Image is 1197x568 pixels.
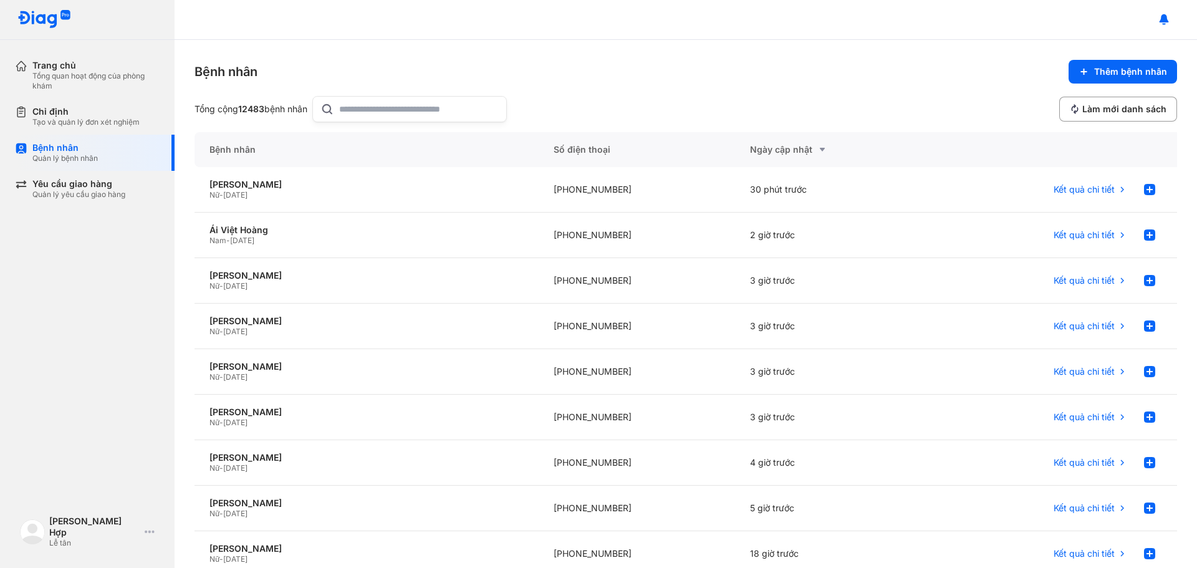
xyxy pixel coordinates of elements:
[1059,97,1177,122] button: Làm mới danh sách
[219,463,223,473] span: -
[49,516,140,538] div: [PERSON_NAME] Hợp
[32,142,98,153] div: Bệnh nhân
[539,486,735,531] div: [PHONE_NUMBER]
[209,179,524,190] div: [PERSON_NAME]
[1054,457,1115,468] span: Kết quả chi tiết
[1054,320,1115,332] span: Kết quả chi tiết
[209,463,219,473] span: Nữ
[219,281,223,291] span: -
[230,236,254,245] span: [DATE]
[209,509,219,518] span: Nữ
[32,60,160,71] div: Trang chủ
[1054,275,1115,286] span: Kết quả chi tiết
[209,498,524,509] div: [PERSON_NAME]
[17,10,71,29] img: logo
[223,281,248,291] span: [DATE]
[1069,60,1177,84] button: Thêm bệnh nhân
[735,440,931,486] div: 4 giờ trước
[735,304,931,349] div: 3 giờ trước
[20,519,45,544] img: logo
[735,213,931,258] div: 2 giờ trước
[209,372,219,382] span: Nữ
[1082,103,1166,115] span: Làm mới danh sách
[32,106,140,117] div: Chỉ định
[223,554,248,564] span: [DATE]
[32,153,98,163] div: Quản lý bệnh nhân
[1054,548,1115,559] span: Kết quả chi tiết
[223,372,248,382] span: [DATE]
[209,190,219,200] span: Nữ
[32,117,140,127] div: Tạo và quản lý đơn xét nghiệm
[209,224,524,236] div: Ái Việt Hoàng
[32,178,125,190] div: Yêu cầu giao hàng
[209,281,219,291] span: Nữ
[209,270,524,281] div: [PERSON_NAME]
[219,554,223,564] span: -
[750,142,916,157] div: Ngày cập nhật
[219,327,223,336] span: -
[539,304,735,349] div: [PHONE_NUMBER]
[226,236,230,245] span: -
[219,372,223,382] span: -
[223,327,248,336] span: [DATE]
[1054,229,1115,241] span: Kết quả chi tiết
[219,509,223,518] span: -
[223,190,248,200] span: [DATE]
[209,236,226,245] span: Nam
[539,167,735,213] div: [PHONE_NUMBER]
[223,463,248,473] span: [DATE]
[195,132,539,167] div: Bệnh nhân
[238,103,264,114] span: 12483
[539,349,735,395] div: [PHONE_NUMBER]
[195,63,257,80] div: Bệnh nhân
[209,543,524,554] div: [PERSON_NAME]
[539,132,735,167] div: Số điện thoại
[195,103,307,115] div: Tổng cộng bệnh nhân
[32,190,125,200] div: Quản lý yêu cầu giao hàng
[209,407,524,418] div: [PERSON_NAME]
[735,349,931,395] div: 3 giờ trước
[539,213,735,258] div: [PHONE_NUMBER]
[1054,503,1115,514] span: Kết quả chi tiết
[223,418,248,427] span: [DATE]
[209,361,524,372] div: [PERSON_NAME]
[49,538,140,548] div: Lễ tân
[539,258,735,304] div: [PHONE_NUMBER]
[539,440,735,486] div: [PHONE_NUMBER]
[209,327,219,336] span: Nữ
[219,190,223,200] span: -
[539,395,735,440] div: [PHONE_NUMBER]
[735,486,931,531] div: 5 giờ trước
[1054,412,1115,423] span: Kết quả chi tiết
[735,258,931,304] div: 3 giờ trước
[1094,66,1167,77] span: Thêm bệnh nhân
[1054,184,1115,195] span: Kết quả chi tiết
[735,395,931,440] div: 3 giờ trước
[209,452,524,463] div: [PERSON_NAME]
[32,71,160,91] div: Tổng quan hoạt động của phòng khám
[1054,366,1115,377] span: Kết quả chi tiết
[209,554,219,564] span: Nữ
[209,315,524,327] div: [PERSON_NAME]
[219,418,223,427] span: -
[209,418,219,427] span: Nữ
[223,509,248,518] span: [DATE]
[735,167,931,213] div: 30 phút trước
